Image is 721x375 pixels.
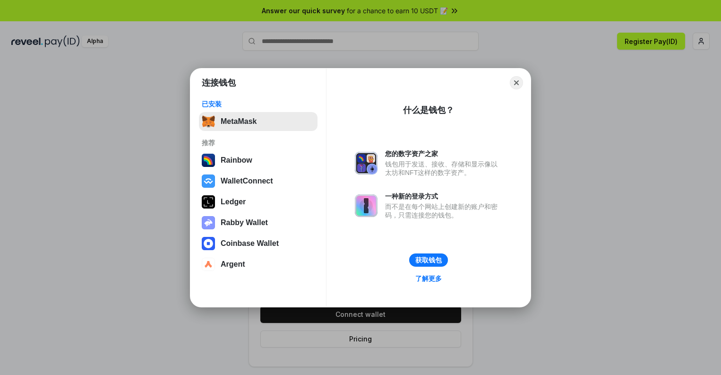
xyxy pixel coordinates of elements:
button: 获取钱包 [409,253,448,267]
div: Rainbow [221,156,252,165]
button: Coinbase Wallet [199,234,318,253]
div: 而不是在每个网站上创建新的账户和密码，只需连接您的钱包。 [385,202,502,219]
div: 已安装 [202,100,315,108]
div: 推荐 [202,139,315,147]
div: 您的数字资产之家 [385,149,502,158]
img: svg+xml,%3Csvg%20width%3D%22120%22%20height%3D%22120%22%20viewBox%3D%220%200%20120%20120%22%20fil... [202,154,215,167]
button: Rainbow [199,151,318,170]
div: WalletConnect [221,177,273,185]
div: Ledger [221,198,246,206]
button: WalletConnect [199,172,318,191]
div: Argent [221,260,245,269]
button: Ledger [199,192,318,211]
button: MetaMask [199,112,318,131]
img: svg+xml,%3Csvg%20width%3D%2228%22%20height%3D%2228%22%20viewBox%3D%220%200%2028%2028%22%20fill%3D... [202,258,215,271]
div: Coinbase Wallet [221,239,279,248]
a: 了解更多 [410,272,447,285]
div: 钱包用于发送、接收、存储和显示像以太坊和NFT这样的数字资产。 [385,160,502,177]
img: svg+xml,%3Csvg%20width%3D%2228%22%20height%3D%2228%22%20viewBox%3D%220%200%2028%2028%22%20fill%3D... [202,174,215,188]
div: 获取钱包 [415,256,442,264]
button: Close [510,76,523,89]
div: 了解更多 [415,274,442,283]
img: svg+xml,%3Csvg%20xmlns%3D%22http%3A%2F%2Fwww.w3.org%2F2000%2Fsvg%22%20fill%3D%22none%22%20viewBox... [202,216,215,229]
img: svg+xml,%3Csvg%20xmlns%3D%22http%3A%2F%2Fwww.w3.org%2F2000%2Fsvg%22%20width%3D%2228%22%20height%3... [202,195,215,209]
div: MetaMask [221,117,257,126]
img: svg+xml,%3Csvg%20xmlns%3D%22http%3A%2F%2Fwww.w3.org%2F2000%2Fsvg%22%20fill%3D%22none%22%20viewBox... [355,152,378,174]
h1: 连接钱包 [202,77,236,88]
div: 什么是钱包？ [403,105,454,116]
button: Argent [199,255,318,274]
div: 一种新的登录方式 [385,192,502,201]
img: svg+xml,%3Csvg%20fill%3D%22none%22%20height%3D%2233%22%20viewBox%3D%220%200%2035%2033%22%20width%... [202,115,215,128]
div: Rabby Wallet [221,218,268,227]
img: svg+xml,%3Csvg%20width%3D%2228%22%20height%3D%2228%22%20viewBox%3D%220%200%2028%2028%22%20fill%3D... [202,237,215,250]
button: Rabby Wallet [199,213,318,232]
img: svg+xml,%3Csvg%20xmlns%3D%22http%3A%2F%2Fwww.w3.org%2F2000%2Fsvg%22%20fill%3D%22none%22%20viewBox... [355,194,378,217]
